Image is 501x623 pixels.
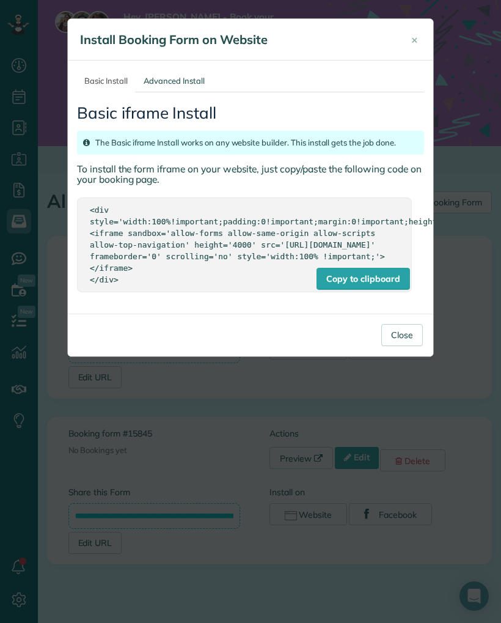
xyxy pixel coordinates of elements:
div: Copy to clipboard [316,268,409,290]
a: Advanced Install [136,70,212,92]
h3: Basic iframe Install [77,105,424,122]
div: <div style='width:100%!important;padding:0!important;margin:0!important;height:4000px!important;'... [90,204,399,286]
span: × [411,32,418,46]
button: Close [381,324,423,346]
button: Close [402,25,427,54]
div: The Basic iframe Install works on any website builder. This install gets the job done. [77,131,424,155]
h4: To install the form iframe on your website, just copy/paste the following code on your booking page. [77,164,424,185]
h4: Install Booking Form on Website [80,31,392,48]
a: Basic Install [77,70,135,92]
